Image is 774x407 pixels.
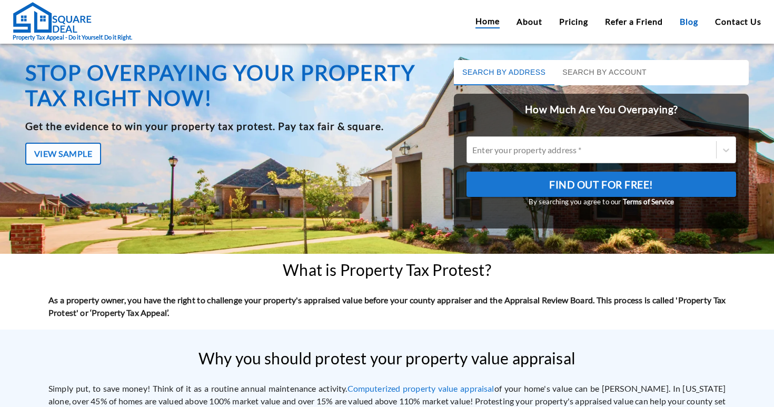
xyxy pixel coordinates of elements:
[559,15,588,28] a: Pricing
[605,15,663,28] a: Refer a Friend
[467,197,736,207] small: By searching you agree to our
[13,2,92,33] img: Square Deal
[549,176,653,194] span: Find Out For Free!
[467,172,736,197] button: Find Out For Free!
[48,295,726,317] strong: As a property owner, you have the right to challenge your property's appraised value before your ...
[5,287,201,324] textarea: Type your message and click 'Submit'
[517,15,542,28] a: About
[283,261,491,279] h2: What is Property Tax Protest?
[454,60,749,85] div: basic tabs example
[22,133,184,239] span: We are offline. Please leave us a message.
[475,15,500,28] a: Home
[25,143,101,165] button: View Sample
[25,60,442,111] h1: Stop overpaying your property tax right now!
[25,120,384,132] b: Get the evidence to win your property tax protest. Pay tax fair & square.
[13,2,132,42] a: Property Tax Appeal - Do it Yourself. Do it Right.
[623,197,674,206] a: Terms of Service
[18,63,44,69] img: logo_Zg8I0qSkbAqR2WFHt3p6CTuqpyXMFPubPcD2OT02zFN43Cy9FUNNG3NEPhM_Q1qe_.png
[73,276,80,283] img: salesiqlogo_leal7QplfZFryJ6FIlVepeu7OftD7mt8q6exU6-34PB8prfIgodN67KcxXM9Y7JQ_.png
[173,5,198,31] div: Minimize live chat window
[680,15,698,28] a: Blog
[348,383,494,393] a: Computerized property value appraisal
[554,60,655,85] button: Search by Account
[715,15,761,28] a: Contact Us
[154,324,191,339] em: Submit
[83,276,134,283] em: Driven by SalesIQ
[454,94,749,126] h2: How Much Are You Overpaying?
[55,59,177,73] div: Leave a message
[199,349,575,368] h2: Why you should protest your property value appraisal
[454,60,554,85] button: Search by Address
